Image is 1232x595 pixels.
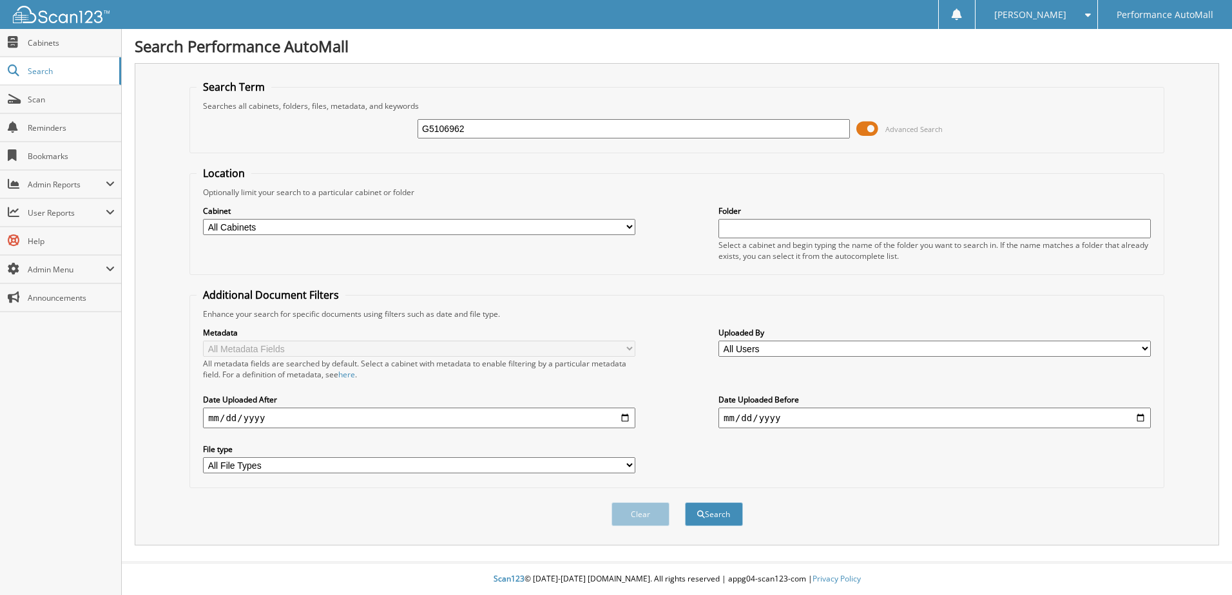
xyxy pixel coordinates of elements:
[197,166,251,180] legend: Location
[338,369,355,380] a: here
[197,187,1157,198] div: Optionally limit your search to a particular cabinet or folder
[718,240,1151,261] div: Select a cabinet and begin typing the name of the folder you want to search in. If the name match...
[135,35,1219,57] h1: Search Performance AutoMall
[28,292,115,303] span: Announcements
[718,205,1151,216] label: Folder
[718,408,1151,428] input: end
[197,100,1157,111] div: Searches all cabinets, folders, files, metadata, and keywords
[28,264,106,275] span: Admin Menu
[813,573,861,584] a: Privacy Policy
[197,308,1157,319] div: Enhance your search for specific documents using filters such as date and file type.
[885,124,943,134] span: Advanced Search
[13,6,110,23] img: scan123-logo-white.svg
[611,502,669,526] button: Clear
[197,80,271,94] legend: Search Term
[685,502,743,526] button: Search
[122,563,1232,595] div: © [DATE]-[DATE] [DOMAIN_NAME]. All rights reserved | appg04-scan123-com |
[28,207,106,218] span: User Reports
[28,179,106,190] span: Admin Reports
[197,288,345,302] legend: Additional Document Filters
[203,327,635,338] label: Metadata
[718,394,1151,405] label: Date Uploaded Before
[1117,11,1213,19] span: Performance AutoMall
[203,408,635,428] input: start
[28,151,115,162] span: Bookmarks
[28,66,113,77] span: Search
[494,573,525,584] span: Scan123
[203,394,635,405] label: Date Uploaded After
[28,37,115,48] span: Cabinets
[203,205,635,216] label: Cabinet
[1168,533,1232,595] iframe: Chat Widget
[718,327,1151,338] label: Uploaded By
[28,236,115,247] span: Help
[28,122,115,133] span: Reminders
[203,444,635,455] label: File type
[203,358,635,380] div: All metadata fields are searched by default. Select a cabinet with metadata to enable filtering b...
[994,11,1066,19] span: [PERSON_NAME]
[28,94,115,105] span: Scan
